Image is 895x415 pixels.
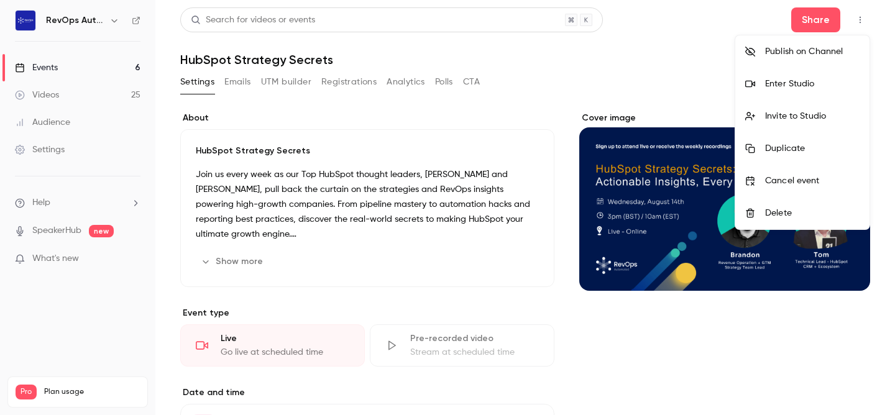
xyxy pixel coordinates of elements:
div: Cancel event [765,175,860,187]
div: Invite to Studio [765,110,860,122]
div: Enter Studio [765,78,860,90]
div: Publish on Channel [765,45,860,58]
div: Delete [765,207,860,219]
div: Duplicate [765,142,860,155]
